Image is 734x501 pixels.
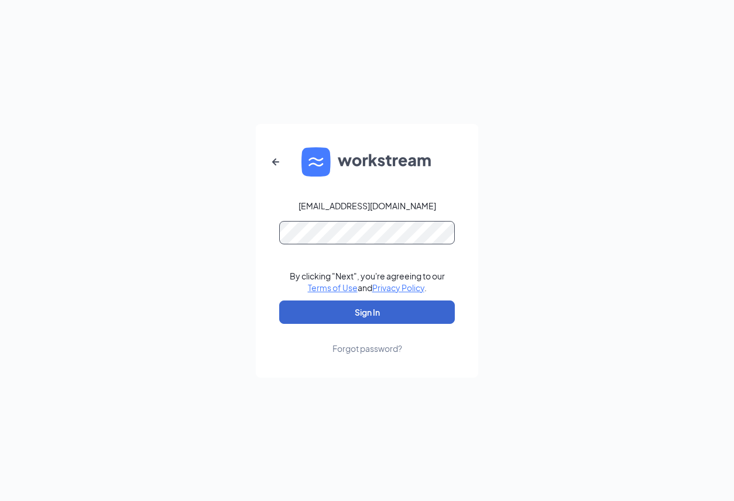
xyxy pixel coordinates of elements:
button: ArrowLeftNew [262,148,290,176]
div: By clicking "Next", you're agreeing to our and . [290,270,445,293]
img: WS logo and Workstream text [301,147,433,177]
a: Forgot password? [332,324,402,354]
svg: ArrowLeftNew [269,155,283,169]
button: Sign In [279,300,455,324]
div: [EMAIL_ADDRESS][DOMAIN_NAME] [299,200,436,212]
a: Terms of Use [308,282,358,293]
div: Forgot password? [332,343,402,354]
a: Privacy Policy [372,282,424,293]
